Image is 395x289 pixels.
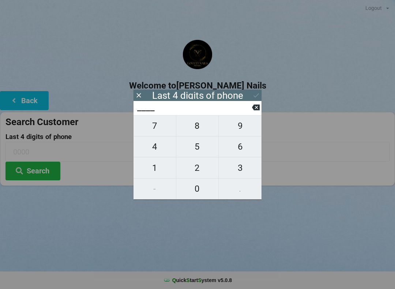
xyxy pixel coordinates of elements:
[133,118,176,134] span: 7
[176,160,219,176] span: 2
[176,179,219,199] button: 0
[133,115,176,136] button: 7
[133,136,176,157] button: 4
[176,136,219,157] button: 5
[176,115,219,136] button: 8
[176,157,219,178] button: 2
[176,118,219,134] span: 8
[176,139,219,154] span: 5
[176,181,219,196] span: 0
[133,160,176,176] span: 1
[219,136,262,157] button: 6
[133,157,176,178] button: 1
[219,118,262,134] span: 9
[219,157,262,178] button: 3
[219,160,262,176] span: 3
[133,139,176,154] span: 4
[219,139,262,154] span: 6
[152,92,243,99] div: Last 4 digits of phone
[219,115,262,136] button: 9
